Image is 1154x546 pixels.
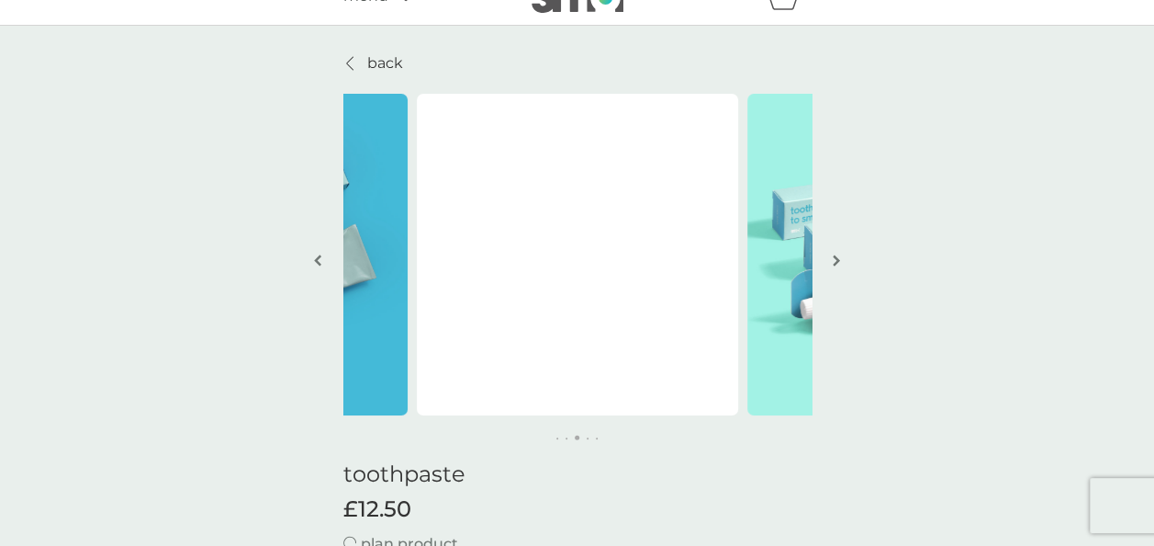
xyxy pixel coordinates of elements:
[343,496,411,523] span: £12.50
[343,51,403,75] a: back
[833,254,840,267] img: right-arrow.svg
[343,461,812,488] h1: toothpaste
[314,254,321,267] img: left-arrow.svg
[367,51,403,75] p: back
